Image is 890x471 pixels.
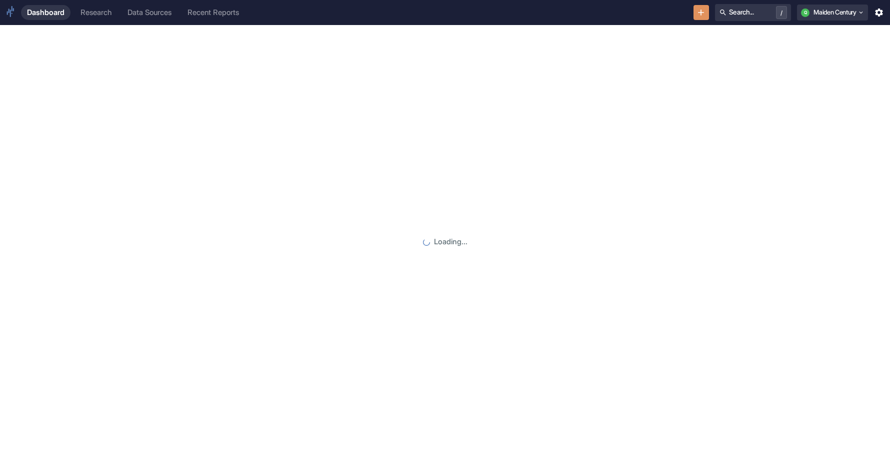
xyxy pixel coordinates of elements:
[181,5,245,20] a: Recent Reports
[715,4,791,21] button: Search.../
[797,5,868,21] button: QMaiden Century
[801,9,809,17] div: Q
[21,5,70,20] a: Dashboard
[693,5,709,21] button: New Resource
[27,8,64,17] div: Dashboard
[80,8,111,17] div: Research
[127,8,171,17] div: Data Sources
[187,8,239,17] div: Recent Reports
[121,5,177,20] a: Data Sources
[74,5,117,20] a: Research
[434,236,467,247] p: Loading...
